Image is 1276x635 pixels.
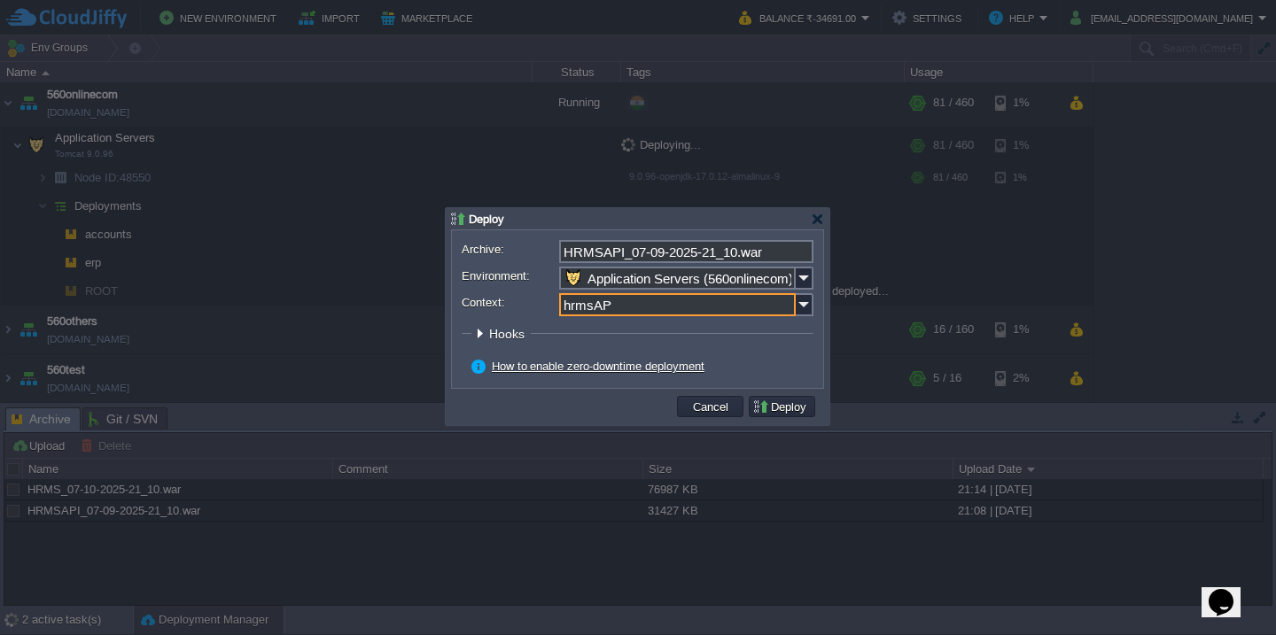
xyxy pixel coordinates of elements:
label: Environment: [462,267,557,285]
label: Context: [462,293,557,312]
span: Hooks [489,327,529,341]
label: Archive: [462,240,557,259]
span: Deploy [469,213,504,226]
a: How to enable zero-downtime deployment [492,360,704,373]
button: Cancel [688,399,734,414]
button: Deploy [752,399,812,414]
iframe: chat widget [1202,564,1258,617]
